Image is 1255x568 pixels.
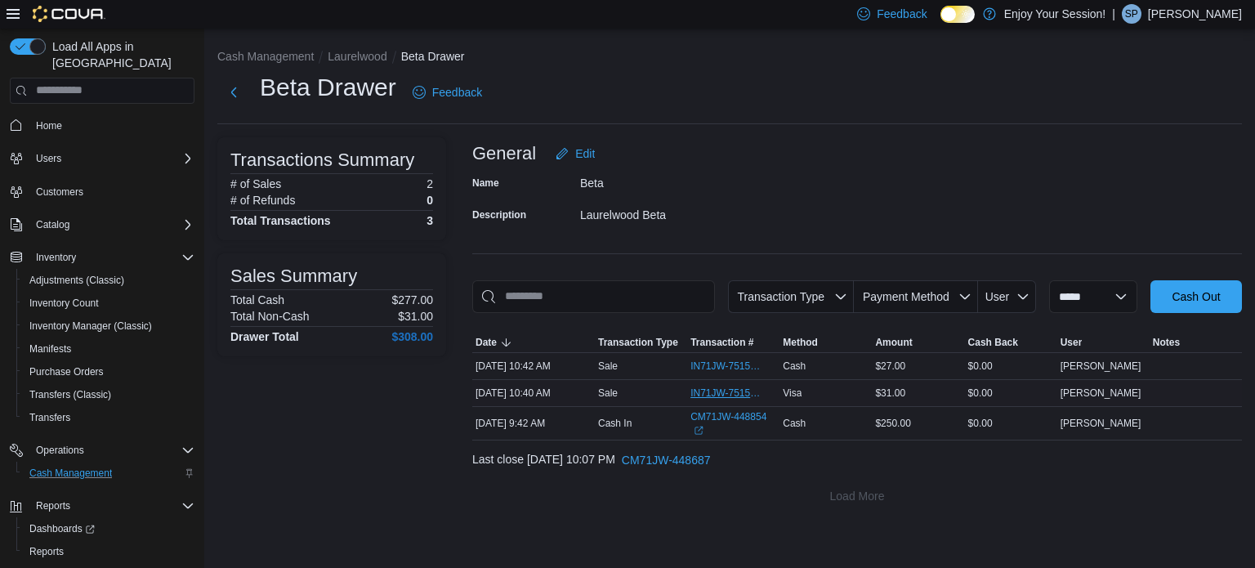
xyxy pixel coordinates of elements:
button: Next [217,76,250,109]
button: Cash Management [16,462,201,485]
p: 2 [427,177,433,190]
button: Adjustments (Classic) [16,269,201,292]
svg: External link [694,426,703,436]
button: Beta Drawer [401,50,465,63]
h1: Beta Drawer [260,71,396,104]
span: Purchase Orders [23,362,194,382]
span: Edit [575,145,595,162]
button: Operations [29,441,91,460]
span: CM71JW-448687 [622,452,711,468]
span: Operations [29,441,194,460]
span: Transaction Type [737,290,824,303]
span: Adjustments (Classic) [29,274,124,287]
span: Method [783,336,818,349]
span: Amount [875,336,912,349]
button: Users [29,149,68,168]
button: Reports [3,494,201,517]
span: Inventory Manager (Classic) [23,316,194,336]
span: IN71JW-7515366 [690,360,760,373]
a: Dashboards [23,519,101,539]
h4: Total Transactions [230,214,331,227]
button: Amount [872,333,964,352]
a: Adjustments (Classic) [23,271,131,290]
span: $250.00 [875,417,910,430]
a: Manifests [23,339,78,359]
h3: Transactions Summary [230,150,414,170]
a: Inventory Manager (Classic) [23,316,159,336]
p: Sale [598,387,618,400]
h4: $308.00 [391,330,433,343]
button: IN71JW-7515360 [690,383,776,403]
span: Cash Out [1172,288,1220,305]
span: Notes [1153,336,1180,349]
span: Inventory Count [23,293,194,313]
span: Cash Management [23,463,194,483]
a: Dashboards [16,517,201,540]
span: Operations [36,444,84,457]
label: Name [472,177,499,190]
span: Customers [36,186,83,199]
a: Cash Management [23,463,118,483]
a: Purchase Orders [23,362,110,382]
span: $31.00 [875,387,905,400]
button: Operations [3,439,201,462]
div: $0.00 [965,383,1057,403]
button: Transfers (Classic) [16,383,201,406]
div: [DATE] 10:42 AM [472,356,595,376]
button: Users [3,147,201,170]
a: Customers [29,182,90,202]
a: Reports [23,542,70,561]
span: Transfers (Classic) [23,385,194,405]
button: Transaction Type [595,333,687,352]
button: Inventory Manager (Classic) [16,315,201,338]
div: $0.00 [965,356,1057,376]
button: Inventory [29,248,83,267]
input: This is a search bar. As you type, the results lower in the page will automatically filter. [472,280,715,313]
span: Manifests [29,342,71,356]
span: Catalog [29,215,194,235]
div: Laurelwood Beta [580,202,799,221]
button: Edit [549,137,601,170]
span: IN71JW-7515360 [690,387,760,400]
span: SP [1125,4,1138,24]
button: Payment Method [854,280,978,313]
span: Visa [783,387,802,400]
p: Enjoy Your Session! [1004,4,1106,24]
h3: General [472,144,536,163]
span: Cash Management [29,467,112,480]
span: Users [29,149,194,168]
a: CM71JW-448854External link [690,410,776,436]
p: | [1112,4,1115,24]
button: Purchase Orders [16,360,201,383]
span: Dashboards [29,522,95,535]
span: Load More [830,488,885,504]
span: [PERSON_NAME] [1061,360,1141,373]
button: Customers [3,180,201,203]
button: Reports [16,540,201,563]
span: $27.00 [875,360,905,373]
p: 0 [427,194,433,207]
h4: 3 [427,214,433,227]
button: Transaction # [687,333,779,352]
h6: # of Refunds [230,194,295,207]
h6: Total Non-Cash [230,310,310,323]
span: Feedback [432,84,482,101]
span: Home [29,115,194,136]
span: Dark Mode [940,23,941,24]
button: CM71JW-448687 [615,444,717,476]
span: Transaction Type [598,336,678,349]
div: Last close [DATE] 10:07 PM [472,444,1242,476]
span: Inventory Manager (Classic) [29,320,152,333]
span: Cash Back [968,336,1018,349]
button: Notes [1150,333,1242,352]
button: Laurelwood [328,50,386,63]
a: Feedback [406,76,489,109]
span: Load All Apps in [GEOGRAPHIC_DATA] [46,38,194,71]
button: Date [472,333,595,352]
button: User [1057,333,1150,352]
a: Transfers (Classic) [23,385,118,405]
span: Manifests [23,339,194,359]
span: Feedback [877,6,927,22]
button: Load More [472,480,1242,512]
span: Reports [29,545,64,558]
